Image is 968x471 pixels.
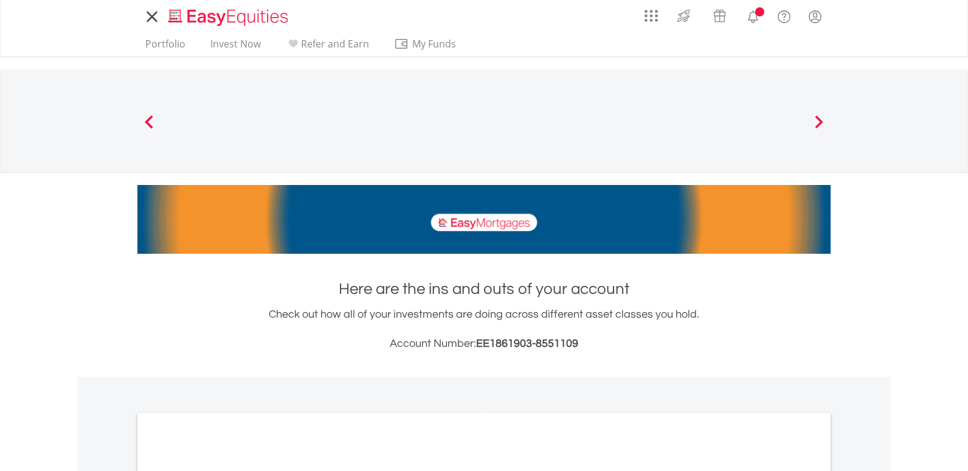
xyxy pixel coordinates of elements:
[137,278,831,300] h1: Here are the ins and outs of your account
[281,38,374,57] a: Refer and Earn
[137,185,831,254] img: EasyMortage Promotion Banner
[800,3,831,30] a: My Profile
[164,3,293,27] a: Home page
[137,335,831,352] h3: Account Number:
[166,7,293,27] img: EasyEquities_Logo.png
[637,3,666,23] a: AppsGrid
[206,38,266,57] a: Invest Now
[674,6,694,26] img: thrive-v2.svg
[710,6,730,26] img: vouchers-v2.svg
[140,38,190,57] a: Portfolio
[476,338,578,349] span: EE1861903-8551109
[738,3,769,27] a: Notifications
[769,3,800,27] a: FAQ's and Support
[645,9,658,23] img: grid-menu-icon.svg
[702,3,738,26] a: Vouchers
[301,37,369,51] span: Refer and Earn
[394,36,474,52] span: My Funds
[137,306,831,352] div: Check out how all of your investments are doing across different asset classes you hold.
